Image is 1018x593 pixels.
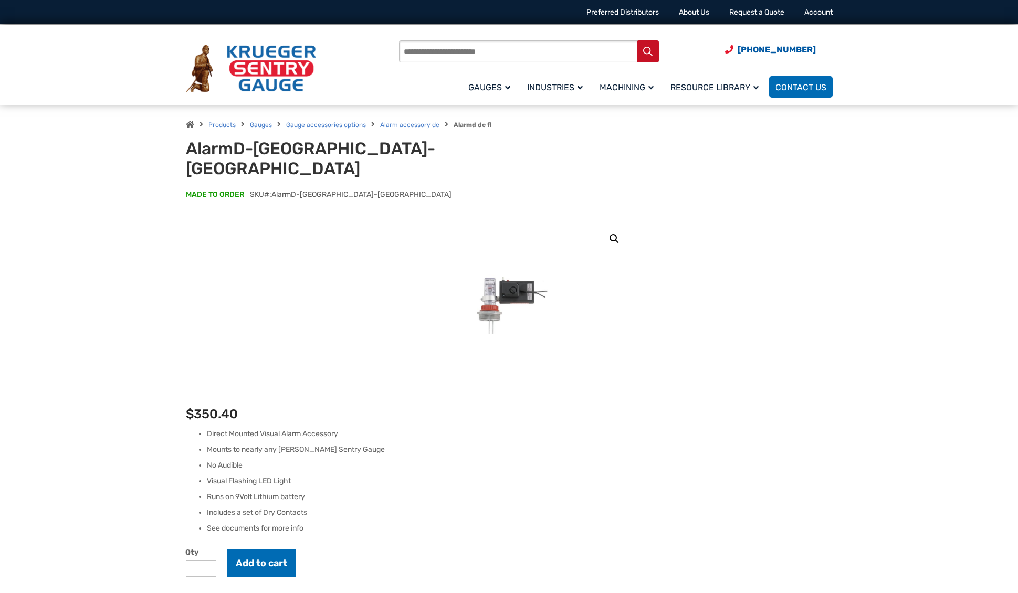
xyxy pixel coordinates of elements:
span: Resource Library [670,82,759,92]
a: Account [804,8,833,17]
li: Visual Flashing LED Light [207,476,833,486]
li: Direct Mounted Visual Alarm Accessory [207,429,833,439]
li: See documents for more info [207,523,833,534]
li: No Audible [207,460,833,471]
a: Request a Quote [729,8,784,17]
a: Gauge accessories options [286,121,366,129]
bdi: 350.40 [186,407,238,421]
a: Gauges [250,121,272,129]
a: Products [208,121,236,129]
button: Add to cart [227,549,296,577]
h1: AlarmD-[GEOGRAPHIC_DATA]-[GEOGRAPHIC_DATA] [186,139,445,179]
a: Industries [521,75,593,99]
strong: Alarmd dc fl [454,121,491,129]
span: [PHONE_NUMBER] [738,45,816,55]
a: Contact Us [769,76,833,98]
a: Resource Library [664,75,769,99]
span: Contact Us [775,82,826,92]
span: $ [186,407,194,421]
a: Alarm accessory dc [380,121,439,129]
input: Product quantity [186,560,216,577]
a: Phone Number (920) 434-8860 [725,43,816,56]
a: Machining [593,75,664,99]
a: About Us [679,8,709,17]
span: Gauges [468,82,510,92]
span: SKU#: [247,190,452,199]
span: MADE TO ORDER [186,189,244,200]
img: AlarmD-DC-FL [431,221,588,378]
li: Mounts to nearly any [PERSON_NAME] Sentry Gauge [207,444,833,455]
a: View full-screen image gallery [605,229,624,248]
span: AlarmD-[GEOGRAPHIC_DATA]-[GEOGRAPHIC_DATA] [271,190,452,199]
span: Industries [527,82,583,92]
img: Krueger Sentry Gauge [186,45,316,93]
li: Runs on 9Volt Lithium battery [207,492,833,502]
li: Includes a set of Dry Contacts [207,507,833,518]
a: Gauges [462,75,521,99]
a: Preferred Distributors [586,8,659,17]
span: Machining [600,82,654,92]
